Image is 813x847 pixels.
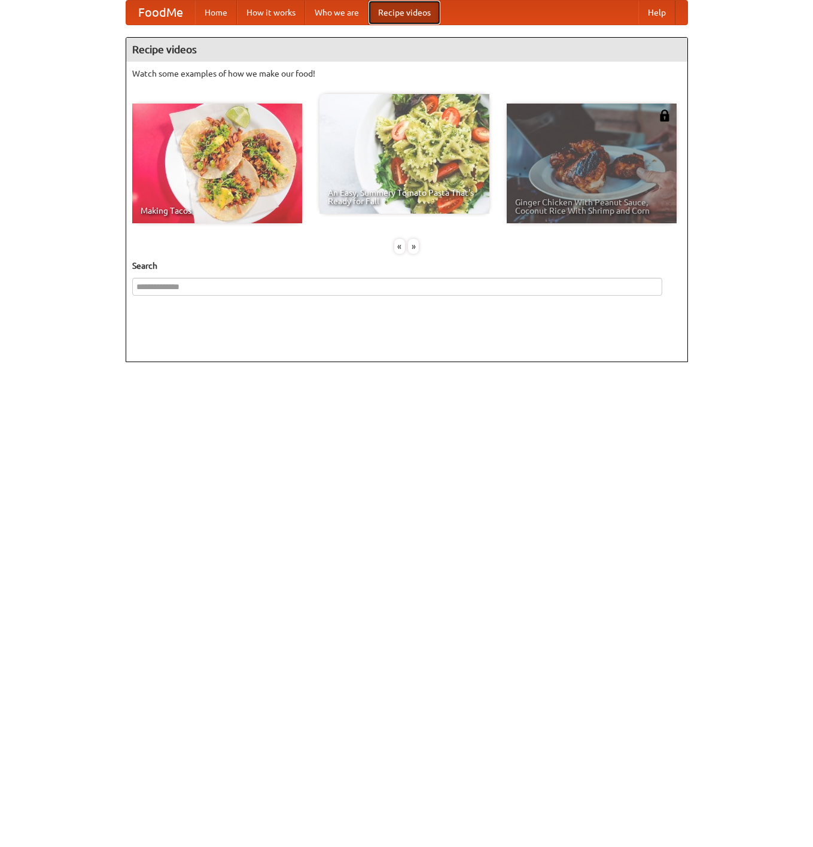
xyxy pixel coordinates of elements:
a: FoodMe [126,1,195,25]
a: Making Tacos [132,104,302,223]
div: » [408,239,419,254]
a: Help [638,1,675,25]
span: An Easy, Summery Tomato Pasta That's Ready for Fall [328,189,481,205]
h5: Search [132,260,681,272]
a: How it works [237,1,305,25]
p: Watch some examples of how we make our food! [132,68,681,80]
a: Recipe videos [369,1,440,25]
h4: Recipe videos [126,38,687,62]
a: Who we are [305,1,369,25]
div: « [394,239,405,254]
a: Home [195,1,237,25]
a: An Easy, Summery Tomato Pasta That's Ready for Fall [319,94,489,214]
img: 483408.png [659,110,671,122]
span: Making Tacos [141,207,294,215]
